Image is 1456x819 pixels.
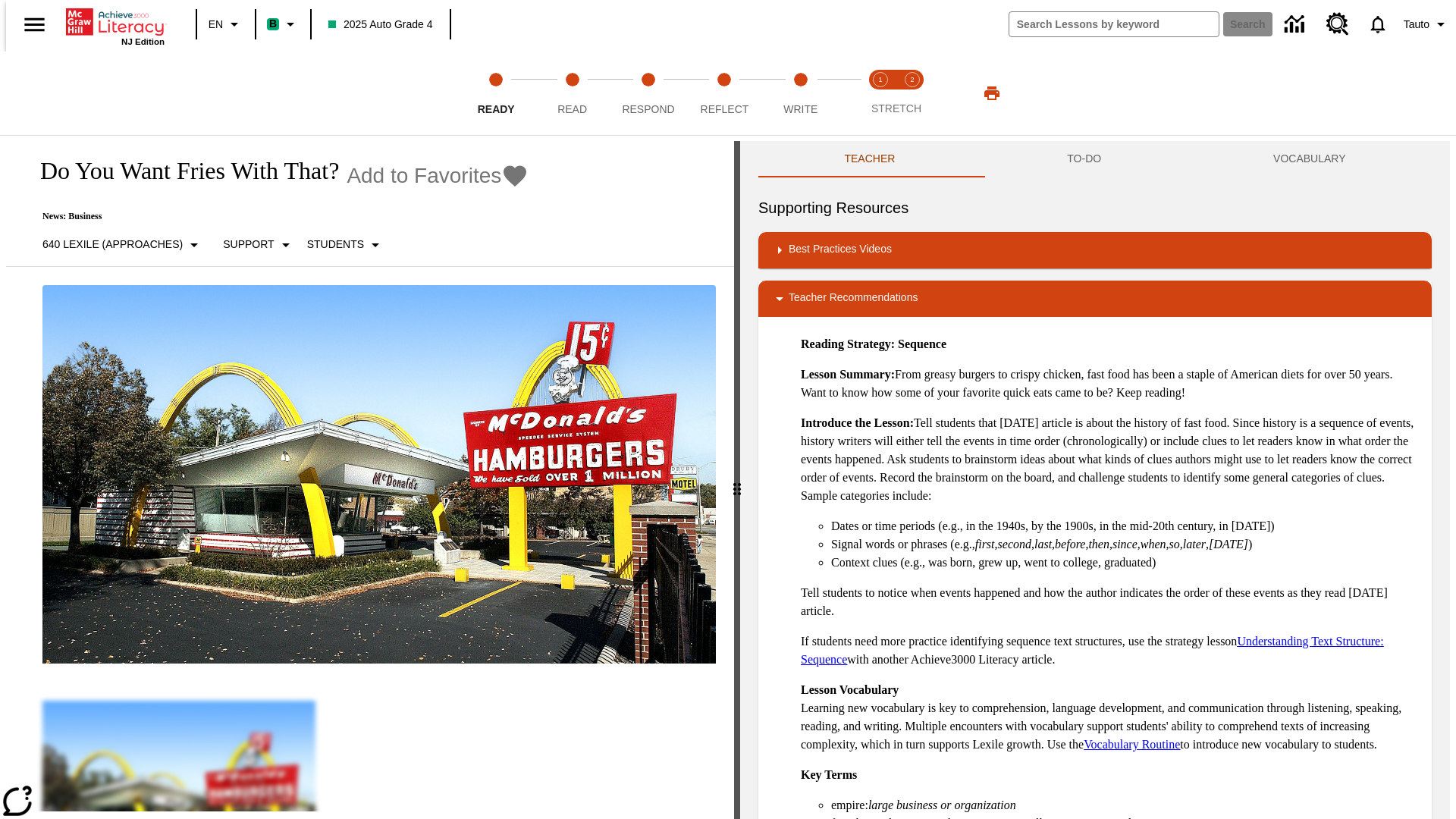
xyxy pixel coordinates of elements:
text: 2 [910,76,914,83]
a: Understanding Text Structure: Sequence [801,635,1384,666]
button: Teacher [758,141,981,177]
button: Print [968,80,1016,107]
button: Language: EN, Select a language [202,11,250,38]
span: Read [557,103,587,115]
button: Respond step 3 of 5 [604,52,692,135]
a: Resource Center, Will open in new tab [1317,4,1358,45]
li: empire: [831,796,1420,814]
text: 1 [878,76,882,83]
em: since [1112,538,1137,551]
p: 640 Lexile (Approaches) [42,237,183,253]
button: Stretch Read step 1 of 2 [858,52,902,135]
span: Ready [478,103,515,115]
div: Press Enter or Spacebar and then press right and left arrow keys to move the slider [734,141,740,819]
li: Dates or time periods (e.g., in the 1940s, by the 1900s, in the mid-20th century, in [DATE]) [831,517,1420,535]
span: NJ Edition [121,37,165,46]
button: Read step 2 of 5 [528,52,616,135]
button: Stretch Respond step 2 of 2 [890,52,934,135]
span: Write [783,103,817,115]
p: Support [223,237,274,253]
em: then [1088,538,1109,551]
img: One of the first McDonald's stores, with the iconic red sign and golden arches. [42,285,716,664]
span: Respond [622,103,674,115]
strong: Introduce the Lesson: [801,416,914,429]
span: B [269,14,277,33]
p: Teacher Recommendations [789,290,918,308]
button: Open side menu [12,2,57,47]
em: so [1169,538,1180,551]
div: Home [66,5,165,46]
em: [DATE] [1209,538,1248,551]
strong: Lesson Summary: [801,368,895,381]
em: last [1034,538,1052,551]
p: News: Business [24,211,529,222]
h1: Do You Want Fries With That? [24,157,339,185]
p: Tell students to notice when events happened and how the author indicates the order of these even... [801,584,1420,620]
button: Write step 5 of 5 [757,52,845,135]
li: Signal words or phrases (e.g., , , , , , , , , , ) [831,535,1420,554]
span: Add to Favorites [347,164,501,188]
strong: Key Terms [801,768,857,781]
strong: Sequence [898,337,946,350]
em: before [1055,538,1085,551]
strong: Reading Strategy: [801,337,895,350]
div: Instructional Panel Tabs [758,141,1432,177]
div: reading [6,141,734,811]
p: If students need more practice identifying sequence text structures, use the strategy lesson with... [801,632,1420,669]
p: From greasy burgers to crispy chicken, fast food has been a staple of American diets for over 50 ... [801,366,1420,402]
em: large business or organization [868,799,1016,811]
span: 2025 Auto Grade 4 [328,17,433,33]
div: activity [740,141,1450,819]
span: Reflect [701,103,749,115]
h6: Supporting Resources [758,196,1432,220]
p: Best Practices Videos [789,241,892,259]
input: search field [1009,12,1219,36]
a: Vocabulary Routine [1084,738,1180,751]
button: Boost Class color is mint green. Change class color [261,11,306,38]
button: Add to Favorites - Do You Want Fries With That? [347,162,529,189]
button: TO-DO [981,141,1188,177]
button: Select Student [301,231,391,259]
button: Select Lexile, 640 Lexile (Approaches) [36,231,209,259]
button: Ready step 1 of 5 [452,52,540,135]
strong: Lesson Vocabulary [801,683,899,696]
button: Reflect step 4 of 5 [680,52,768,135]
span: Tauto [1404,17,1429,33]
em: later [1183,538,1206,551]
span: STRETCH [871,102,921,115]
button: Scaffolds, Support [217,231,300,259]
span: EN [209,17,223,33]
p: Learning new vocabulary is key to comprehension, language development, and communication through ... [801,681,1420,754]
a: Data Center [1276,4,1317,45]
button: Profile/Settings [1398,11,1456,38]
em: first [975,538,995,551]
li: Context clues (e.g., was born, grew up, went to college, graduated) [831,554,1420,572]
p: Students [307,237,364,253]
button: VOCABULARY [1188,141,1432,177]
div: Best Practices Videos [758,232,1432,268]
em: second [998,538,1031,551]
em: when [1141,538,1166,551]
p: Tell students that [DATE] article is about the history of fast food. Since history is a sequence ... [801,414,1420,505]
a: Notifications [1358,5,1398,44]
div: Teacher Recommendations [758,281,1432,317]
